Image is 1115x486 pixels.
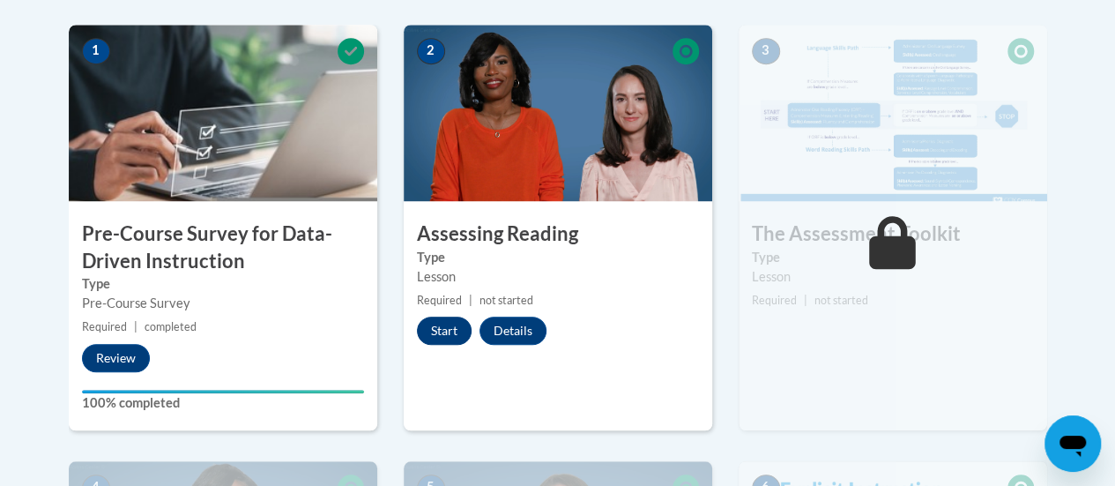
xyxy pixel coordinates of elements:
label: 100% completed [82,393,364,413]
div: Lesson [417,267,699,287]
div: Pre-Course Survey [82,294,364,313]
span: Required [417,294,462,307]
span: Required [752,294,797,307]
label: Type [82,274,364,294]
span: 2 [417,38,445,64]
iframe: Button to launch messaging window [1044,415,1101,472]
span: | [469,294,472,307]
div: Your progress [82,390,364,393]
span: completed [145,320,197,333]
span: not started [814,294,868,307]
button: Start [417,317,472,345]
span: not started [479,294,533,307]
label: Type [752,248,1034,267]
h3: Assessing Reading [404,221,712,248]
label: Type [417,248,699,267]
span: 1 [82,38,110,64]
img: Course Image [404,25,712,201]
button: Details [479,317,546,345]
span: Required [82,320,127,333]
span: | [804,294,807,307]
img: Course Image [69,25,377,201]
h3: Pre-Course Survey for Data-Driven Instruction [69,221,377,275]
button: Review [82,344,150,372]
span: 3 [752,38,780,64]
img: Course Image [739,25,1047,201]
div: Lesson [752,267,1034,287]
span: | [134,320,138,333]
h3: The Assessment Toolkit [739,221,1047,248]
